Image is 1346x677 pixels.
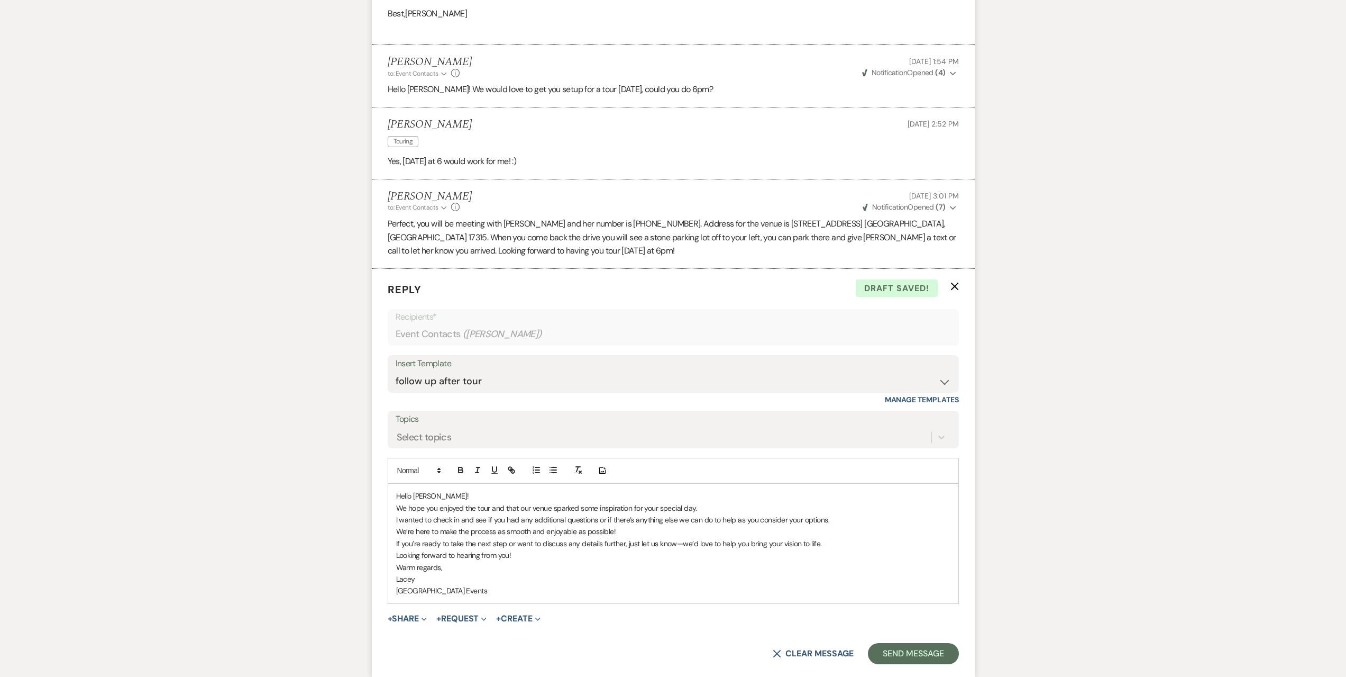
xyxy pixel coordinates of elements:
span: Opened [863,202,946,212]
button: NotificationOpened (4) [860,67,959,78]
p: Perfect, you will be meeting with [PERSON_NAME] and her number is [PHONE_NUMBER]. Address for the... [388,217,959,258]
strong: ( 4 ) [935,68,945,77]
p: I wanted to check in and see if you had any additional questions or if there’s anything else we c... [396,514,950,526]
div: Select topics [397,430,452,445]
p: Recipients* [396,310,951,324]
span: Touring [388,136,419,147]
h5: [PERSON_NAME] [388,118,472,131]
span: Draft saved! [856,279,938,297]
p: Lacey [396,573,950,585]
button: Create [496,615,540,623]
span: + [496,615,501,623]
span: Notification [872,202,908,212]
button: NotificationOpened (7) [861,202,959,213]
div: Insert Template [396,356,951,372]
label: Topics [396,412,951,427]
p: Looking forward to hearing from you! [396,549,950,561]
button: Request [436,615,487,623]
button: Share [388,615,427,623]
p: If you’re ready to take the next step or want to discuss any details further, just let us know—we... [396,538,950,549]
button: Send Message [868,643,958,664]
span: [DATE] 1:54 PM [909,57,958,66]
button: to: Event Contacts [388,69,448,78]
button: to: Event Contacts [388,203,448,212]
span: to: Event Contacts [388,69,438,78]
h5: [PERSON_NAME] [388,56,472,69]
a: Manage Templates [885,395,959,404]
div: Event Contacts [396,324,951,345]
p: Hello [PERSON_NAME]! [396,490,950,502]
span: [DATE] 3:01 PM [909,191,958,201]
span: to: Event Contacts [388,203,438,212]
span: Notification [872,68,907,77]
p: Warm regards, [396,562,950,573]
p: [GEOGRAPHIC_DATA] Events [396,585,950,597]
button: Clear message [773,649,853,658]
span: Reply [388,283,422,296]
span: [DATE] 2:52 PM [908,119,958,129]
span: ( [PERSON_NAME] ) [463,327,542,341]
h5: [PERSON_NAME] [388,190,472,203]
p: Yes, [DATE] at 6 would work for me! :) [388,155,959,168]
span: Opened [862,68,946,77]
span: + [388,615,392,623]
p: We’re here to make the process as smooth and enjoyable as possible! [396,526,950,537]
strong: ( 7 ) [936,202,945,212]
p: We hope you enjoyed the tour and that our venue sparked some inspiration for your special day. [396,502,950,514]
p: Hello [PERSON_NAME]! We would love to get you setup for a tour [DATE], could you do 6pm? [388,83,959,96]
span: + [436,615,441,623]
